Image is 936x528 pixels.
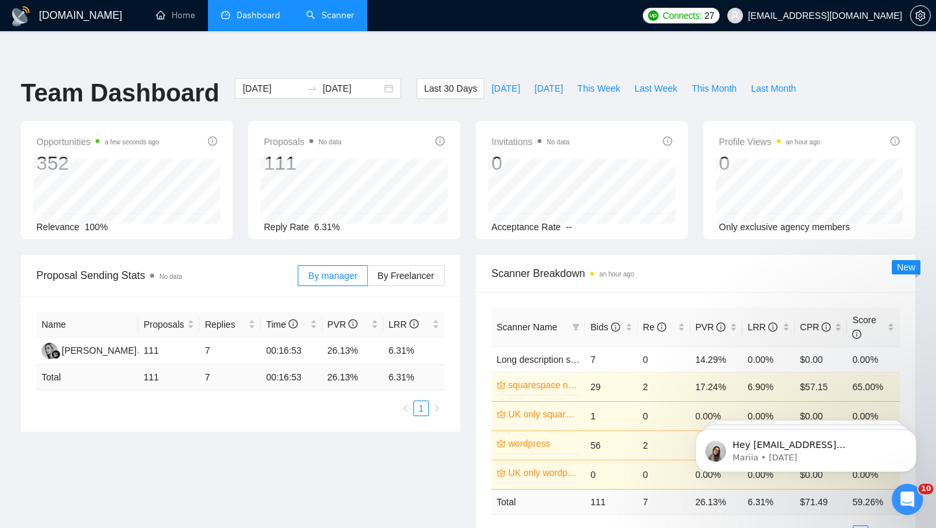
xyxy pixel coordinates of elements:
[348,319,357,328] span: info-circle
[508,436,577,451] a: wordpress
[409,319,419,328] span: info-circle
[36,151,159,176] div: 352
[200,337,261,365] td: 7
[424,81,477,96] span: Last 30 Days
[138,312,200,337] th: Proposals
[497,468,506,477] span: crown
[413,401,429,416] li: 1
[435,137,445,146] span: info-circle
[822,323,831,332] span: info-circle
[751,81,796,96] span: Last Month
[42,343,58,359] img: IY
[768,323,777,332] span: info-circle
[497,410,506,419] span: crown
[36,222,79,232] span: Relevance
[402,404,409,412] span: left
[570,78,627,99] button: This Week
[657,323,666,332] span: info-circle
[890,137,900,146] span: info-circle
[322,337,383,365] td: 26.13%
[742,372,795,401] td: 6.90%
[690,347,743,372] td: 14.29%
[314,222,340,232] span: 6.31%
[414,401,428,416] a: 1
[643,322,666,332] span: Re
[719,222,850,232] span: Only exclusive agency members
[611,323,620,332] span: info-circle
[491,222,561,232] span: Acceptance Rate
[662,8,701,23] span: Connects:
[307,83,317,94] span: swap-right
[692,81,736,96] span: This Month
[36,267,298,284] span: Proposal Sending Stats
[547,139,569,146] span: No data
[417,78,484,99] button: Last 30 Days
[308,271,357,281] span: By manager
[491,489,585,514] td: Total
[638,401,690,430] td: 0
[237,10,280,21] span: Dashboard
[328,319,358,330] span: PVR
[322,81,382,96] input: End date
[585,489,638,514] td: 111
[264,134,341,150] span: Proposals
[719,151,820,176] div: 0
[690,372,743,401] td: 17.24%
[42,345,136,355] a: IY[PERSON_NAME]
[264,222,309,232] span: Reply Rate
[847,489,900,514] td: 59.26 %
[497,354,618,365] span: Long description squarespace
[508,466,577,480] a: UK only wordpress
[918,484,933,494] span: 10
[398,401,413,416] button: left
[795,347,848,372] td: $0.00
[638,430,690,460] td: 2
[200,312,261,337] th: Replies
[847,372,900,401] td: 65.00%
[852,330,861,339] span: info-circle
[634,81,677,96] span: Last Week
[684,78,744,99] button: This Month
[747,322,777,332] span: LRR
[261,337,322,365] td: 00:16:53
[638,460,690,489] td: 0
[566,222,572,232] span: --
[585,401,638,430] td: 1
[648,10,658,21] img: upwork-logo.png
[84,222,108,232] span: 100%
[585,430,638,460] td: 56
[572,323,580,331] span: filter
[719,134,820,150] span: Profile Views
[10,6,31,27] img: logo
[795,489,848,514] td: $ 71.49
[795,372,848,401] td: $57.15
[847,347,900,372] td: 0.00%
[585,372,638,401] td: 29
[159,273,182,280] span: No data
[491,81,520,96] span: [DATE]
[599,271,634,278] time: an hour ago
[676,402,936,493] iframe: Intercom notifications message
[138,365,200,390] td: 111
[484,78,527,99] button: [DATE]
[852,315,876,339] span: Score
[585,347,638,372] td: 7
[491,265,900,282] span: Scanner Breakdown
[638,372,690,401] td: 2
[205,317,246,332] span: Replies
[221,10,230,20] span: dashboard
[744,78,803,99] button: Last Month
[690,489,743,514] td: 26.13 %
[585,460,638,489] td: 0
[910,10,931,21] a: setting
[289,319,298,328] span: info-circle
[663,137,672,146] span: info-circle
[429,401,445,416] button: right
[569,317,582,337] span: filter
[138,337,200,365] td: 111
[508,378,577,392] a: squarespace new cover letter
[716,323,725,332] span: info-circle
